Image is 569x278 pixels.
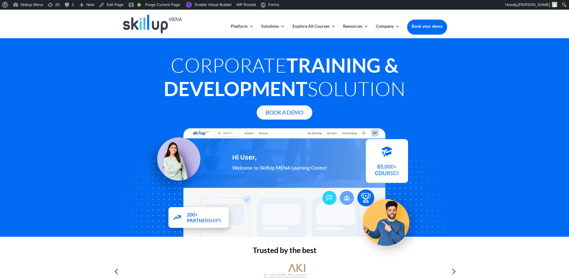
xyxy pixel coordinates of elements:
[122,53,447,103] h1: Corporate Solution
[539,249,569,278] iframe: Chat Widget
[376,24,400,38] a: Company
[353,186,424,258] img: Upskill your workforce - SkillUp
[123,14,182,33] img: Skillup Mena
[343,24,368,38] a: Resources
[164,53,398,100] strong: Training & Development
[518,2,550,7] span: [PERSON_NAME]
[122,246,447,257] h2: Trusted by the best
[141,130,206,195] img: Learning Management Solution - SkillUp
[366,142,408,186] img: Courses library - SkillUp MENA
[261,24,285,38] a: Solutions
[257,105,312,120] a: Book A Demo
[161,202,236,237] img: Partners - SkillUp Mena
[407,20,447,33] a: Book your demo
[231,24,254,38] a: Platform
[137,3,141,7] div: Good
[292,24,336,38] a: Explore All Courses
